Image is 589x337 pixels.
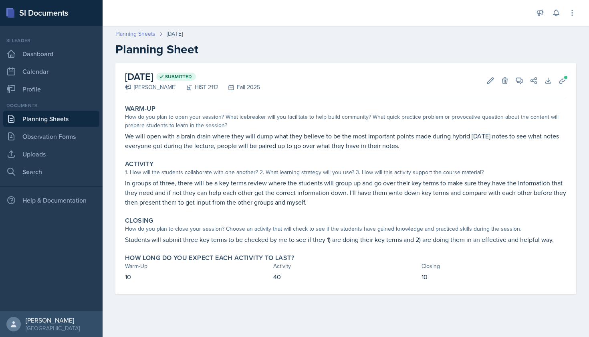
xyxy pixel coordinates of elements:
[125,235,567,244] p: Students will submit three key terms to be checked by me to see if they 1) are doing their key te...
[26,324,80,332] div: [GEOGRAPHIC_DATA]
[3,128,99,144] a: Observation Forms
[125,178,567,207] p: In groups of three, there will be a key terms review where the students will group up and go over...
[26,316,80,324] div: [PERSON_NAME]
[3,63,99,79] a: Calendar
[125,83,176,91] div: [PERSON_NAME]
[273,262,418,270] div: Activity
[125,131,567,150] p: We will open with a brain drain where they will dump what they believe to be the most important p...
[422,262,567,270] div: Closing
[176,83,218,91] div: HIST 2112
[115,42,576,57] h2: Planning Sheet
[3,111,99,127] a: Planning Sheets
[125,217,153,225] label: Closing
[125,113,567,130] div: How do you plan to open your session? What icebreaker will you facilitate to help build community...
[125,225,567,233] div: How do you plan to close your session? Choose an activity that will check to see if the students ...
[125,272,270,282] p: 10
[3,46,99,62] a: Dashboard
[3,81,99,97] a: Profile
[3,37,99,44] div: Si leader
[125,160,153,168] label: Activity
[125,168,567,177] div: 1. How will the students collaborate with one another? 2. What learning strategy will you use? 3....
[125,69,260,84] h2: [DATE]
[273,272,418,282] p: 40
[3,102,99,109] div: Documents
[3,192,99,208] div: Help & Documentation
[422,272,567,282] p: 10
[125,262,270,270] div: Warm-Up
[3,146,99,162] a: Uploads
[115,30,155,38] a: Planning Sheets
[125,105,156,113] label: Warm-Up
[218,83,260,91] div: Fall 2025
[165,73,192,80] span: Submitted
[167,30,183,38] div: [DATE]
[3,164,99,180] a: Search
[125,254,294,262] label: How long do you expect each activity to last?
